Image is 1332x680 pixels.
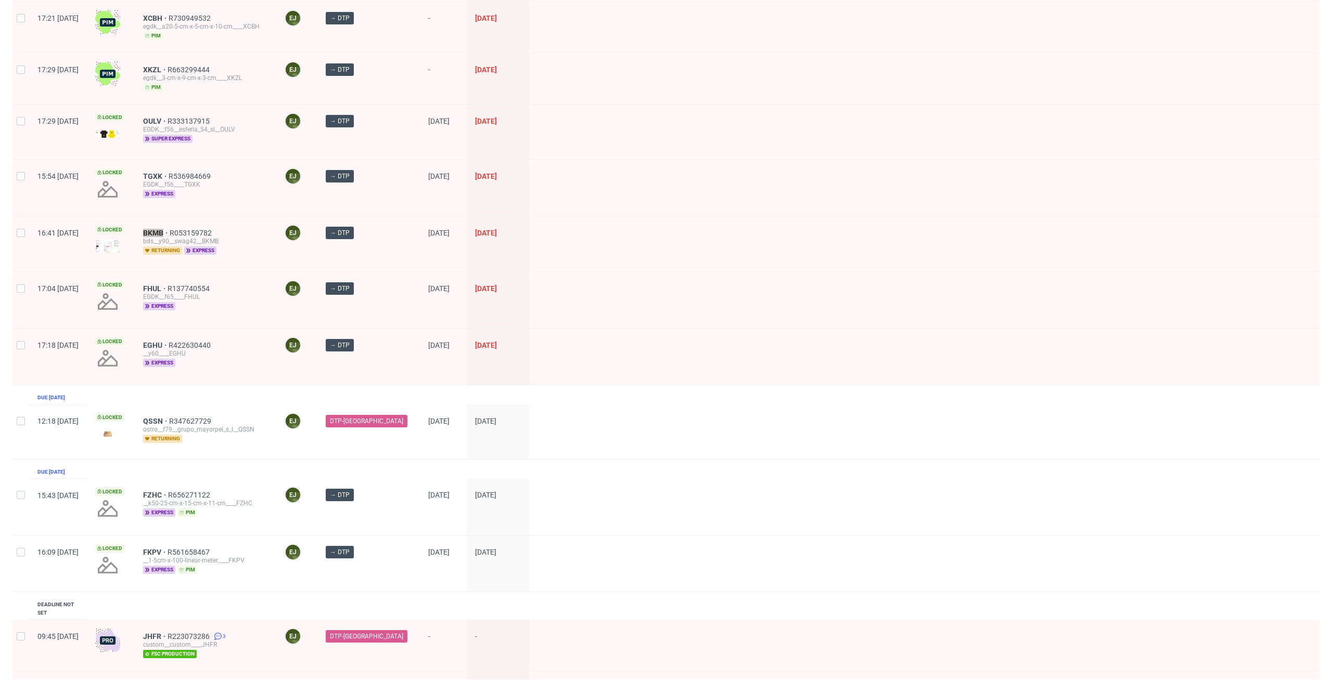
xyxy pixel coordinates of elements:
span: [DATE] [428,117,450,125]
img: version_two_editor_design.png [95,240,120,253]
span: pim [143,32,163,40]
figcaption: EJ [286,414,300,428]
span: QSSN [143,417,169,425]
span: Locked [95,113,124,122]
span: express [143,508,175,517]
a: FZHC [143,491,168,499]
figcaption: EJ [286,11,300,25]
a: R223073286 [168,632,212,640]
span: 17:21 [DATE] [37,14,79,22]
span: [DATE] [475,491,496,499]
span: [DATE] [428,284,450,293]
a: R053159782 [170,229,214,237]
img: version_two_editor_design [95,427,120,441]
figcaption: EJ [286,169,300,184]
span: [DATE] [475,284,497,293]
figcaption: EJ [286,226,300,240]
span: DTP-[GEOGRAPHIC_DATA] [330,416,403,426]
span: - [475,632,521,658]
a: TGXK [143,172,169,180]
img: no_design.png [95,496,120,521]
div: EGDK__f65____FHUL [143,293,268,301]
span: [DATE] [428,341,450,349]
span: express [143,566,175,574]
figcaption: EJ [286,281,300,296]
span: [DATE] [428,491,450,499]
span: 16:41 [DATE] [37,229,79,237]
span: EGHU [143,341,169,349]
figcaption: EJ [286,629,300,644]
a: R137740554 [168,284,212,293]
span: [DATE] [475,172,497,180]
span: → DTP [330,284,350,293]
div: egdk__3-cm-x-9-cm-x-3-cm____XKZL [143,74,268,82]
a: BKMB [143,229,170,237]
img: no_design.png [95,346,120,371]
span: XCBH [143,14,169,22]
span: [DATE] [475,229,497,237]
img: no_design.png [95,177,120,202]
img: version_two_editor_design.png [95,130,120,139]
span: [DATE] [475,14,497,22]
span: 17:18 [DATE] [37,341,79,349]
span: [DATE] [428,229,450,237]
span: → DTP [330,172,350,181]
a: R422630440 [169,341,213,349]
div: Due [DATE] [37,468,65,476]
span: 12:18 [DATE] [37,417,79,425]
span: - [428,14,458,40]
a: JHFR [143,632,168,640]
a: R561658467 [168,548,212,556]
span: [DATE] [428,417,450,425]
a: R536984669 [169,172,213,180]
span: 17:29 [DATE] [37,117,79,125]
a: R347627729 [169,417,213,425]
div: Due [DATE] [37,394,65,402]
span: [DATE] [475,417,496,425]
span: → DTP [330,65,350,74]
div: EGDK__f56__esferia_54_sl__OULV [143,125,268,134]
span: - [428,632,458,658]
span: DTP-[GEOGRAPHIC_DATA] [330,632,403,641]
img: no_design.png [95,289,120,314]
span: Locked [95,488,124,496]
div: __1-5cm-x-100-linear-meter____FKPV [143,556,268,565]
span: super express [143,135,193,143]
span: Locked [95,226,124,234]
div: __k50-25-cm-x-15-cm-x-11-cm____FZHC [143,499,268,507]
span: 15:43 [DATE] [37,491,79,500]
figcaption: EJ [286,488,300,502]
span: [DATE] [475,117,497,125]
span: → DTP [330,228,350,238]
span: 3 [223,632,226,640]
a: R333137915 [168,117,212,125]
span: 09:45 [DATE] [37,632,79,640]
span: returning [143,435,182,443]
a: XKZL [143,66,168,74]
figcaption: EJ [286,545,300,559]
span: fsc production [143,650,197,658]
span: pim [143,83,163,91]
span: [DATE] [428,548,450,556]
span: → DTP [330,14,350,23]
img: pro-icon.017ec5509f39f3e742e3.png [95,628,120,653]
span: → DTP [330,547,350,557]
span: [DATE] [475,66,497,74]
a: FKPV [143,548,168,556]
a: R663299444 [168,66,212,74]
span: Locked [95,413,124,422]
div: egdk__a20-5-cm-x-5-cm-x-10-cm____XCBH [143,22,268,31]
span: [DATE] [428,172,450,180]
span: returning [143,246,182,255]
